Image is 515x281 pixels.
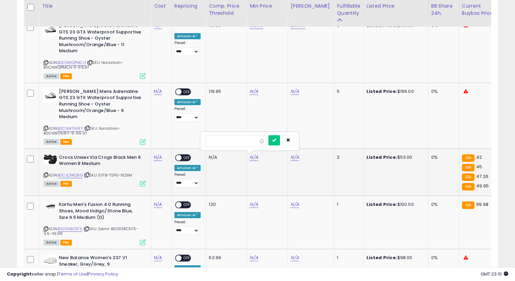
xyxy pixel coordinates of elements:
div: 63.99 [209,255,241,261]
span: FBA [60,240,72,245]
div: Preset: [174,41,201,56]
a: Terms of Use [58,271,87,277]
div: Title [42,2,148,10]
a: N/A [154,254,162,261]
a: N/A [154,201,162,208]
span: OFF [182,202,192,208]
b: Listed Price: [366,88,397,95]
span: | SKU: Nordstrom-B0CNWT4VRY-9-99.97 [44,126,121,136]
a: N/A [250,254,258,261]
a: B0DX38C5F5 [58,226,82,232]
small: FBA [462,173,474,181]
a: N/A [250,88,258,95]
img: 41STb9SsSQL._SL40_.jpg [44,154,57,165]
div: 0% [431,201,454,208]
span: 49.95 [476,183,489,189]
div: Comp. Price Threshold [209,2,244,17]
span: All listings currently available for purchase on Amazon [44,73,59,79]
div: $98.00 [366,255,423,261]
b: Listed Price: [366,201,397,208]
span: 42 [476,154,482,160]
div: $100.00 [366,201,423,208]
div: 119.95 [209,88,241,95]
div: [PERSON_NAME] [291,2,331,10]
strong: Copyright [7,271,32,277]
span: All listings currently available for purchase on Amazon [44,181,59,187]
div: Amazon AI * [174,99,201,105]
div: Cost [154,2,169,10]
a: N/A [154,88,162,95]
div: 1 [337,255,358,261]
div: Current Buybox Price [462,2,497,17]
div: Preset: [174,220,201,235]
span: All listings currently available for purchase on Amazon [44,240,59,245]
div: 2 [337,154,358,160]
img: 21PzxbNVO8L._SL40_.jpg [44,201,57,209]
a: N/A [291,154,299,161]
a: N/A [291,254,299,261]
small: FBA [462,201,474,209]
a: B0CJCXRQ6G [58,172,83,178]
img: 31h+BGhoZXL._SL40_.jpg [44,255,57,265]
div: 0% [431,88,454,95]
span: OFF [182,155,192,160]
div: ASIN: [44,23,146,78]
b: Listed Price: [366,154,397,160]
span: FBA [60,139,72,145]
span: 45 [476,164,482,170]
div: $199.00 [366,88,423,95]
span: | SKU: EVTB-7SPG-6O3M [84,172,132,178]
span: 99.98 [476,201,488,208]
span: 47.26 [476,173,488,180]
a: N/A [250,201,258,208]
b: [PERSON_NAME] Mens Adrenaline GTS 23 GTX Waterproof Supportive Running Shoe - Oyster Mushroom/Ora... [59,88,142,122]
div: N/A [209,154,241,160]
div: BB Share 24h. [431,2,456,17]
small: FBA [462,183,474,191]
b: Karhu Men's Fusion 4.0 Running Shoes, Mood Indigo/Stone Blue, Size 9.5 Medium (D) [59,201,142,222]
a: B0CNWQPMCH [58,60,86,66]
div: ASIN: [44,88,146,144]
small: FBA [462,164,474,171]
div: 0% [431,255,454,261]
a: N/A [291,201,299,208]
img: 41stU8vsH7L._SL40_.jpg [44,88,57,102]
img: 41stU8vsH7L._SL40_.jpg [44,23,57,36]
span: | SKU: Nordstrom-B0CNWQPMCH-11-99.97 [44,60,124,70]
a: B0CNWT4VRY [58,126,83,131]
div: 120 [209,201,241,208]
div: Amazon AI * [174,165,201,171]
div: Repricing [174,2,203,10]
span: OFF [182,89,192,95]
div: seller snap | | [7,271,118,278]
small: FBA [462,154,474,162]
b: New Balance Women's 237 V1 Sneaker, Grey/Grey, 9 [59,255,142,269]
b: [PERSON_NAME] Mens Adrenaline GTS 23 GTX Waterproof Supportive Running Shoe - Oyster Mushroom/Ora... [59,23,142,56]
a: N/A [250,154,258,161]
div: ASIN: [44,201,146,244]
div: Fulfillable Quantity [337,2,360,17]
a: Privacy Policy [88,271,118,277]
div: Preset: [174,172,201,188]
div: Amazon AI * [174,212,201,218]
span: 2025-08-16 23:10 GMT [481,271,508,277]
div: $53.00 [366,154,423,160]
div: ASIN: [44,154,146,186]
span: FBA [60,73,72,79]
div: 0% [431,154,454,160]
div: Listed Price [366,2,425,10]
b: Listed Price: [366,254,397,261]
div: Min Price [250,2,285,10]
span: OFF [182,255,192,261]
div: 1 [337,201,358,208]
div: 5 [337,88,358,95]
a: N/A [291,88,299,95]
span: FBA [60,181,72,187]
div: Preset: [174,107,201,122]
span: | SKU: Sierra-B0DX38C5F5-9.5-49.99 [44,226,138,236]
span: All listings currently available for purchase on Amazon [44,139,59,145]
b: Crocs Unisex Via Clogs Black Men 6 Women 8 Medium [59,154,142,169]
a: N/A [154,154,162,161]
div: Amazon AI * [174,33,201,39]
